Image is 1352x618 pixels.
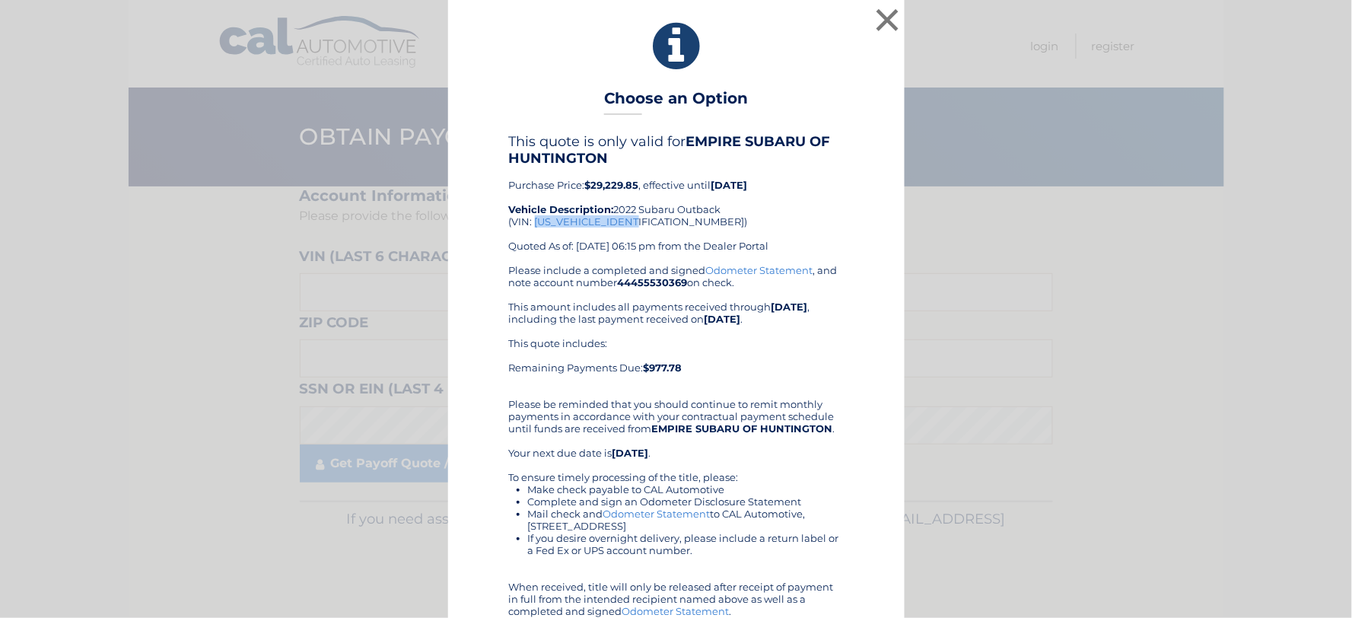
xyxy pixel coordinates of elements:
h3: Choose an Option [604,89,748,116]
b: $977.78 [644,362,682,374]
a: Odometer Statement [706,264,813,276]
li: Make check payable to CAL Automotive [528,483,844,495]
b: EMPIRE SUBARU OF HUNTINGTON [652,422,833,435]
b: $29,229.85 [585,179,639,191]
li: Complete and sign an Odometer Disclosure Statement [528,495,844,508]
b: [DATE] [771,301,808,313]
b: [DATE] [612,447,649,459]
b: [DATE] [705,313,741,325]
h4: This quote is only valid for [509,133,844,167]
b: [DATE] [711,179,748,191]
li: If you desire overnight delivery, please include a return label or a Fed Ex or UPS account number. [528,532,844,556]
div: This quote includes: Remaining Payments Due: [509,337,844,386]
li: Mail check and to CAL Automotive, [STREET_ADDRESS] [528,508,844,532]
b: 44455530369 [618,276,688,288]
b: EMPIRE SUBARU OF HUNTINGTON [509,133,831,167]
a: Odometer Statement [603,508,711,520]
a: Odometer Statement [622,605,730,617]
div: Purchase Price: , effective until 2022 Subaru Outback (VIN: [US_VEHICLE_IDENTIFICATION_NUMBER]) Q... [509,133,844,264]
strong: Vehicle Description: [509,203,614,215]
button: × [873,5,903,35]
